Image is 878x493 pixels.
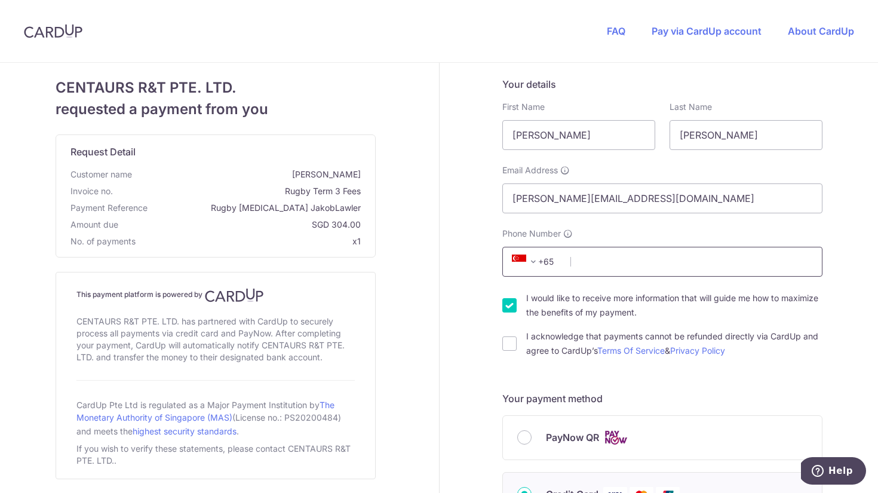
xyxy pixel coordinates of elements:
[508,255,562,269] span: +65
[607,25,625,37] a: FAQ
[70,203,148,213] span: translation missing: en.payment_reference
[670,101,712,113] label: Last Name
[502,391,822,406] h5: Your payment method
[24,24,82,38] img: CardUp
[502,77,822,91] h5: Your details
[526,329,822,358] label: I acknowledge that payments cannot be refunded directly via CardUp and agree to CardUp’s &
[70,235,136,247] span: No. of payments
[56,99,376,120] span: requested a payment from you
[76,313,355,366] div: CENTAURS R&T PTE. LTD. has partnered with CardUp to securely process all payments via credit card...
[801,457,866,487] iframe: Opens a widget where you can find more information
[118,185,361,197] span: Rugby Term 3 Fees
[133,426,237,436] a: highest security standards
[152,202,361,214] span: Rugby [MEDICAL_DATA] JakobLawler
[56,77,376,99] span: CENTAURS R&T PTE. LTD.
[788,25,854,37] a: About CardUp
[604,430,628,445] img: Cards logo
[137,169,361,180] span: [PERSON_NAME]
[670,345,725,356] a: Privacy Policy
[502,164,558,176] span: Email Address
[517,430,808,445] div: PayNow QR Cards logo
[205,288,263,302] img: CardUp
[70,185,113,197] span: Invoice no.
[76,395,355,440] div: CardUp Pte Ltd is regulated as a Major Payment Institution by (License no.: PS20200484) and meets...
[502,183,822,213] input: Email address
[123,219,361,231] span: SGD 304.00
[70,169,132,180] span: Customer name
[670,120,822,150] input: Last name
[512,255,541,269] span: +65
[76,288,355,302] h4: This payment platform is powered by
[652,25,762,37] a: Pay via CardUp account
[597,345,665,356] a: Terms Of Service
[502,120,655,150] input: First name
[526,291,822,320] label: I would like to receive more information that will guide me how to maximize the benefits of my pa...
[546,430,599,445] span: PayNow QR
[70,219,118,231] span: Amount due
[352,236,361,246] span: x1
[76,440,355,469] div: If you wish to verify these statements, please contact CENTAURS R&T PTE. LTD..
[70,146,136,158] span: translation missing: en.request_detail
[502,228,561,240] span: Phone Number
[502,101,545,113] label: First Name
